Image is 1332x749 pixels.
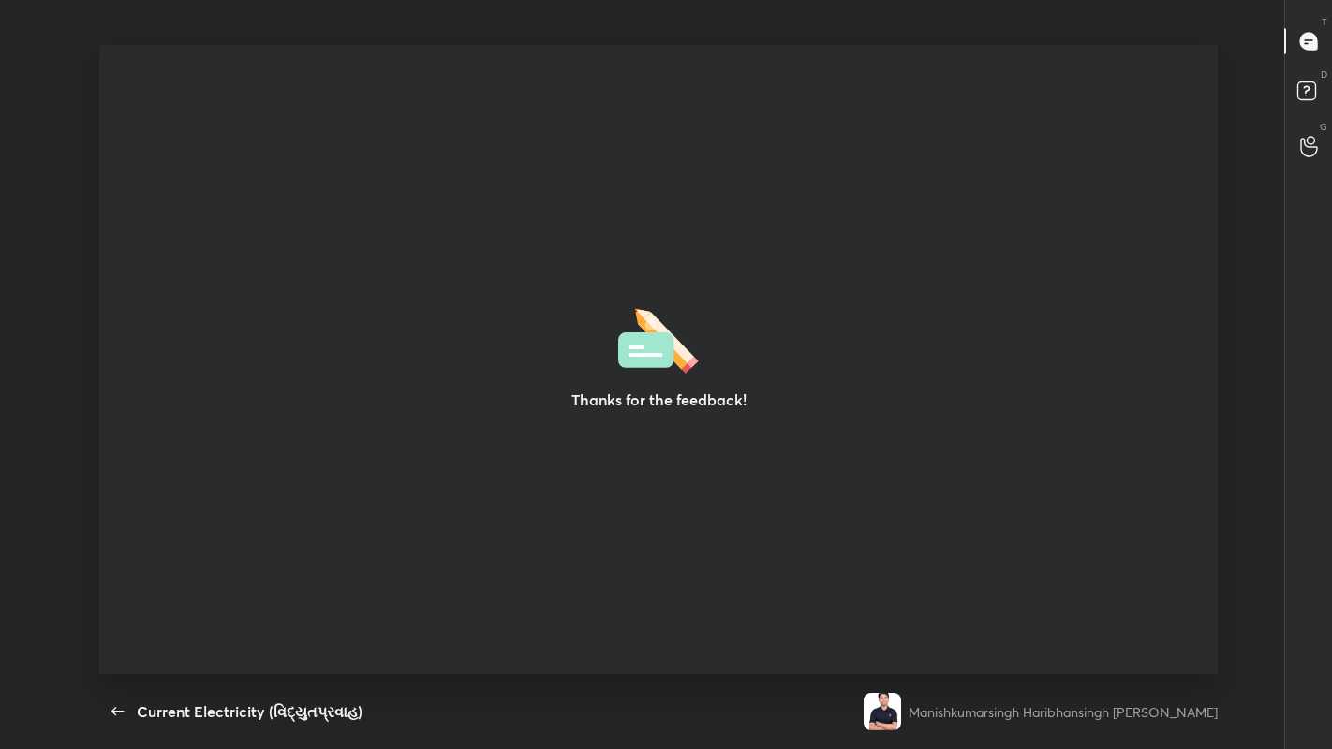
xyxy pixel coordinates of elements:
div: Current Electricity (વિદ્યુતપ્રવાહ) [137,700,363,723]
img: b9b8c977c0ad43fea1605c3bc145410e.jpg [864,693,901,730]
div: Manishkumarsingh Haribhansingh [PERSON_NAME] [909,702,1218,722]
h3: Thanks for the feedback! [570,389,746,411]
p: D [1321,67,1327,81]
p: T [1322,15,1327,29]
img: feedbackThanks.36dea665.svg [618,302,699,374]
p: G [1320,120,1327,134]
